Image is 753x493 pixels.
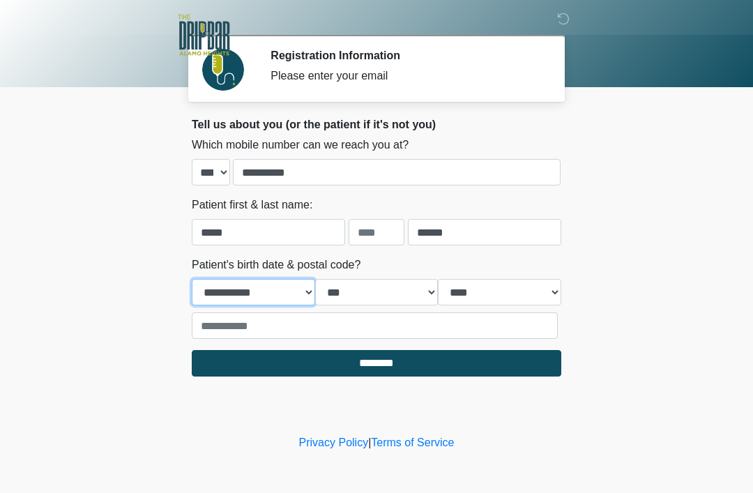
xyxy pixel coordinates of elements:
label: Patient first & last name: [192,197,312,213]
a: | [368,437,371,448]
a: Terms of Service [371,437,454,448]
img: The DRIPBaR - Alamo Heights Logo [178,10,230,60]
div: Please enter your email [271,68,540,84]
a: Privacy Policy [299,437,369,448]
h2: Tell us about you (or the patient if it's not you) [192,118,561,131]
label: Which mobile number can we reach you at? [192,137,409,153]
label: Patient's birth date & postal code? [192,257,360,273]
